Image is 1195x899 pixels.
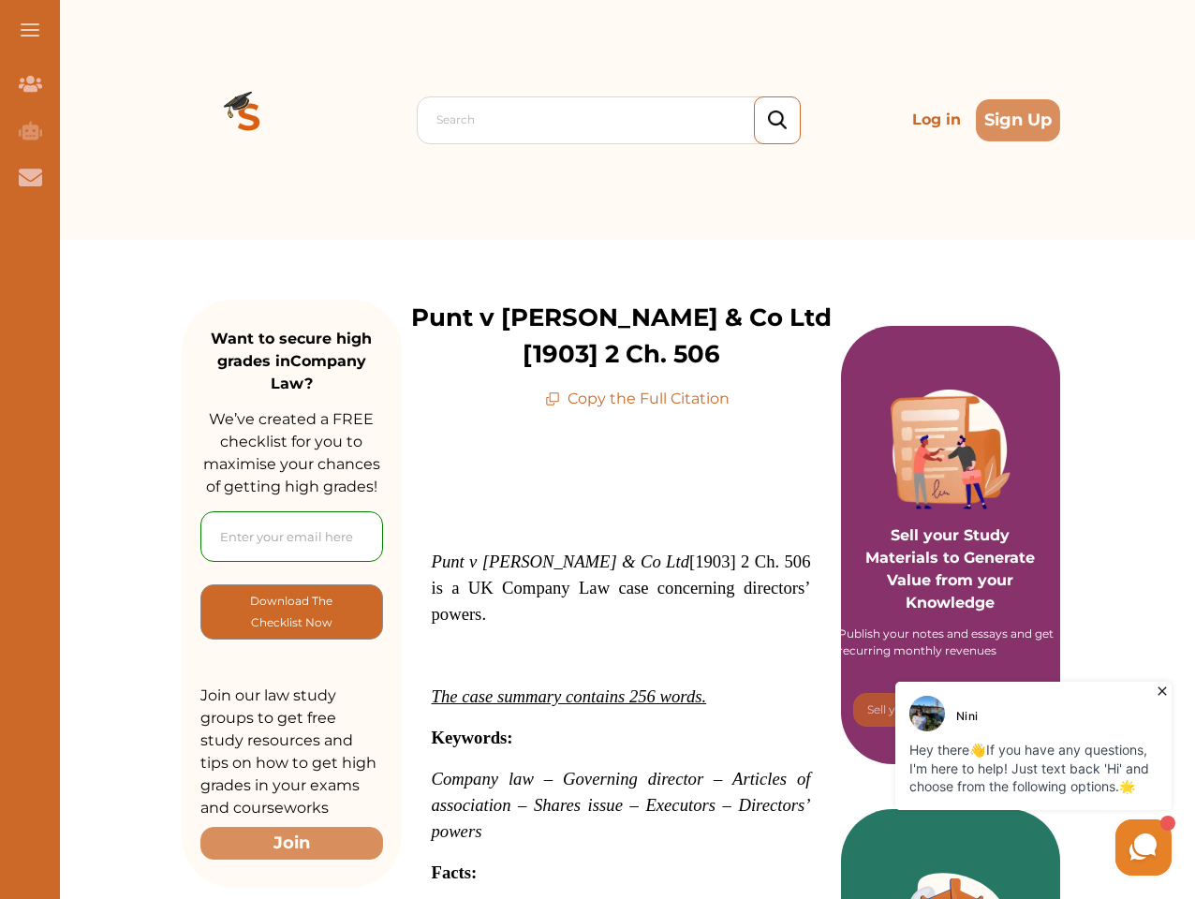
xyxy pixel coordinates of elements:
[432,769,534,788] span: Company law
[838,626,1063,659] div: Publish your notes and essays and get recurring monthly revenues
[432,686,707,706] span: The case summary contains 256 words.
[432,552,811,624] span: [1903] 2 Ch. 506 is a UK Company Law case concerning directors’ powers.
[745,677,1176,880] iframe: HelpCrunch
[200,827,383,860] button: Join
[182,52,317,187] img: Logo
[200,584,383,640] button: [object Object]
[768,111,787,130] img: search_icon
[200,511,383,562] input: Enter your email here
[976,99,1060,141] button: Sign Up
[211,330,372,392] strong: Want to secure high grades in Company Law ?
[545,388,730,410] p: Copy the Full Citation
[432,728,513,747] span: Keywords:
[905,101,968,139] p: Log in
[432,552,689,571] em: Punt v [PERSON_NAME] & Co Ltd
[239,590,345,634] p: Download The Checklist Now
[203,410,380,495] span: We’ve created a FREE checklist for you to maximise your chances of getting high grades!
[200,685,383,819] p: Join our law study groups to get free study resources and tips on how to get high grades in your ...
[432,862,478,882] span: Facts:
[860,472,1042,614] p: Sell your Study Materials to Generate Value from your Knowledge
[402,300,841,373] p: Punt v [PERSON_NAME] & Co Ltd [1903] 2 Ch. 506
[432,769,811,841] span: – Governing director – Articles of association – Shares issue – Executors – Directors’ powers
[891,390,1011,509] img: Purple card image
